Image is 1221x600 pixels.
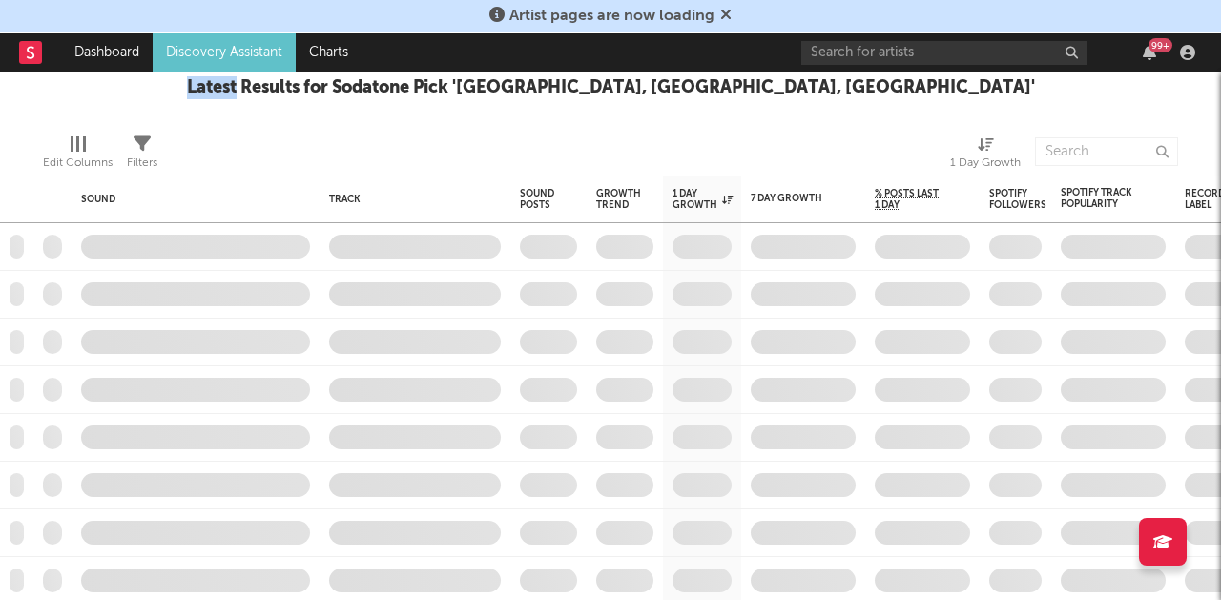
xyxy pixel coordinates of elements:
[989,188,1046,211] div: Spotify Followers
[875,188,942,211] span: % Posts Last 1 Day
[1035,137,1178,166] input: Search...
[127,152,157,175] div: Filters
[187,76,1035,99] div: Latest Results for Sodatone Pick ' [GEOGRAPHIC_DATA], [GEOGRAPHIC_DATA], [GEOGRAPHIC_DATA] '
[43,128,113,183] div: Edit Columns
[127,128,157,183] div: Filters
[950,128,1021,183] div: 1 Day Growth
[801,41,1087,65] input: Search for artists
[720,9,732,24] span: Dismiss
[81,194,300,205] div: Sound
[520,188,554,211] div: Sound Posts
[1143,45,1156,60] button: 99+
[950,152,1021,175] div: 1 Day Growth
[509,9,714,24] span: Artist pages are now loading
[61,33,153,72] a: Dashboard
[153,33,296,72] a: Discovery Assistant
[296,33,362,72] a: Charts
[751,193,827,204] div: 7 Day Growth
[1061,187,1137,210] div: Spotify Track Popularity
[43,152,113,175] div: Edit Columns
[1149,38,1172,52] div: 99 +
[673,188,733,211] div: 1 Day Growth
[329,194,491,205] div: Track
[596,188,644,211] div: Growth Trend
